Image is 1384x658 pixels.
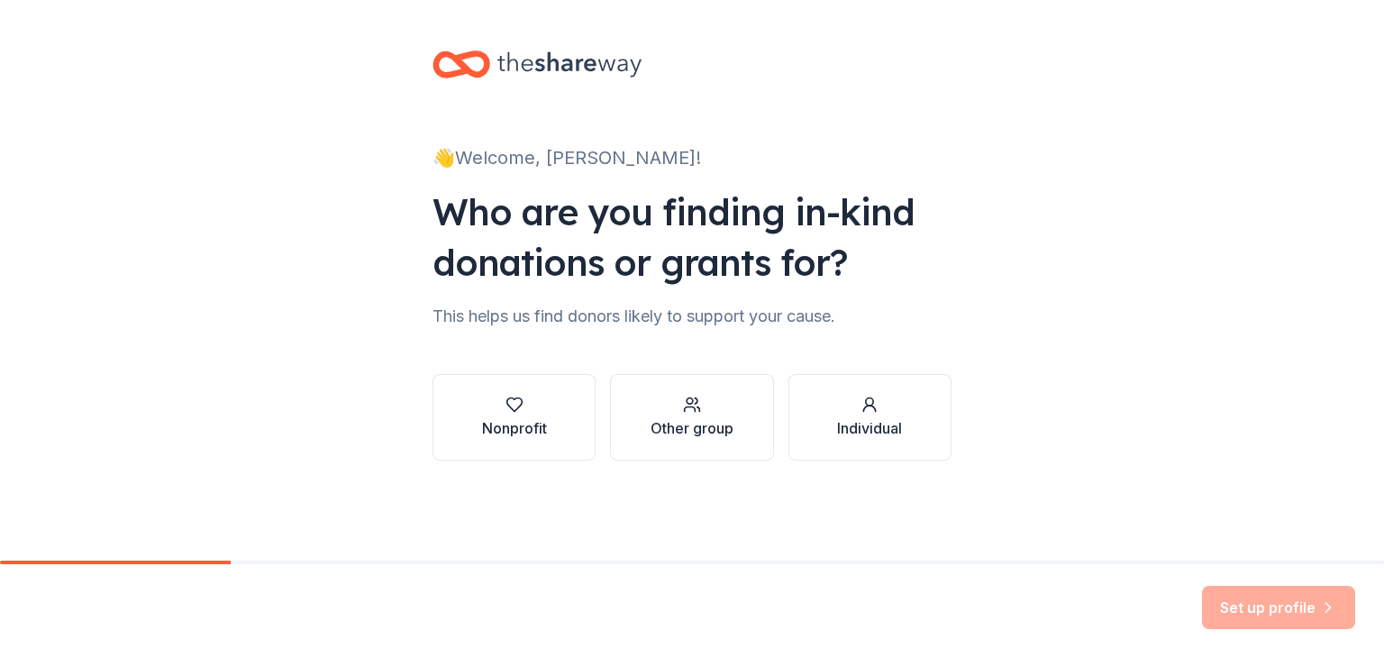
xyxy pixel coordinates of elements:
[432,143,951,172] div: 👋 Welcome, [PERSON_NAME]!
[651,417,733,439] div: Other group
[788,374,951,461] button: Individual
[432,302,951,331] div: This helps us find donors likely to support your cause.
[432,374,596,461] button: Nonprofit
[610,374,773,461] button: Other group
[432,187,951,288] div: Who are you finding in-kind donations or grants for?
[482,417,547,439] div: Nonprofit
[837,417,902,439] div: Individual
